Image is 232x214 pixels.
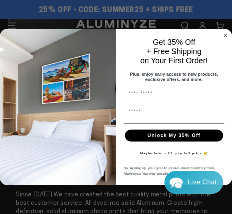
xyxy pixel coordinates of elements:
span: on Your First Order! [140,57,208,65]
div: Contact Us Directly [188,171,217,194]
span: By signing up, you agree to receive email marketing from Aluminyze. You may unsubscribe anytime. [124,166,214,176]
span: Plus, enjoy early access to new products, exclusive offers, and more. [130,72,218,82]
button: Close dialog [222,32,229,39]
div: Chat widget toggle [164,171,223,194]
button: Maybe later – I’ll pay full price 😅 [137,147,210,159]
button: Unlock My 35% Off [125,129,223,141]
span: + Free Shipping [146,47,201,56]
img: underline [124,123,224,124]
span: Get 35% Off [153,38,195,47]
